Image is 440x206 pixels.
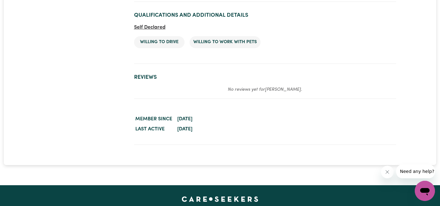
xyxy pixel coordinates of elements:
time: [DATE] [177,127,192,132]
li: Willing to work with pets [190,36,261,48]
dt: Last active [134,124,173,134]
em: No reviews yet for [PERSON_NAME] . [228,87,302,92]
iframe: Message from company [396,164,435,178]
iframe: Button to launch messaging window [415,181,435,201]
dt: Member since [134,114,173,124]
a: Careseekers home page [182,197,258,202]
h2: Reviews [134,74,396,81]
span: Self Declared [134,25,166,30]
h2: Qualifications and Additional Details [134,12,396,19]
li: Willing to drive [134,36,185,48]
time: [DATE] [177,117,192,122]
iframe: Close message [381,166,394,178]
